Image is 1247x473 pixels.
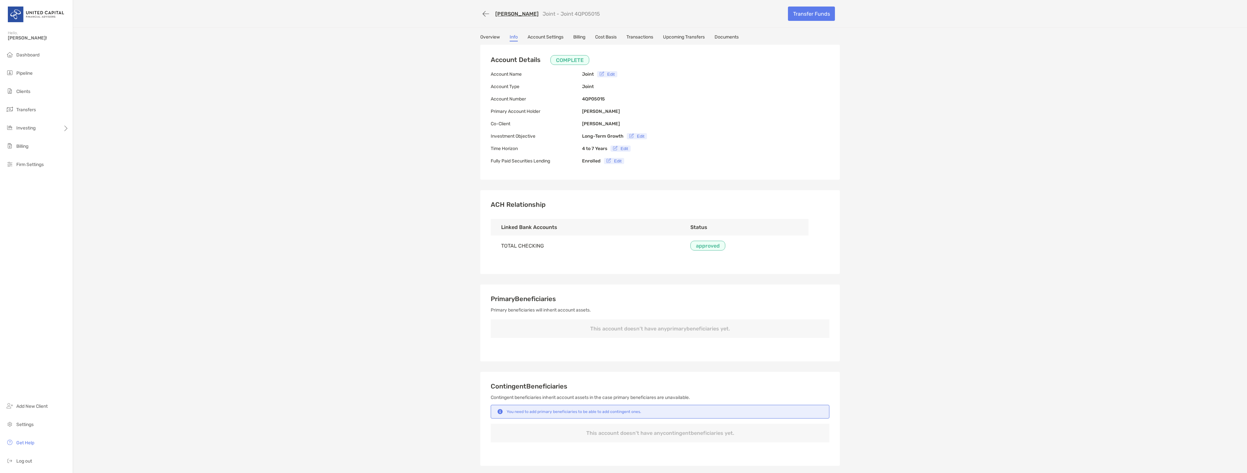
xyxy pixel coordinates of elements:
span: Dashboard [16,52,39,58]
p: This account doesn’t have any contingent beneficiaries yet. [491,424,829,442]
p: Primary beneficiaries will inherit account assets. [491,306,829,314]
span: Clients [16,89,30,94]
p: Joint - Joint 4QP05015 [543,11,600,17]
span: Log out [16,458,32,464]
b: [PERSON_NAME] [582,121,620,127]
img: Notification icon [496,409,504,414]
div: You need to add primary beneficiaries to be able to add contingent ones. [507,409,641,414]
span: Settings [16,422,34,427]
img: billing icon [6,142,14,150]
b: 4 to 7 Years [582,146,607,151]
a: Overview [480,34,500,41]
p: This account doesn’t have any primary beneficiaries yet. [491,319,829,338]
b: Joint [582,71,594,77]
span: Contingent Beneficiaries [491,382,567,390]
span: Investing [16,125,36,131]
p: Account Number [491,95,582,103]
img: settings icon [6,420,14,428]
a: Cost Basis [595,34,617,41]
a: Account Settings [528,34,563,41]
p: Account Name [491,70,582,78]
span: Get Help [16,440,34,446]
img: investing icon [6,124,14,131]
button: Edit [627,133,647,139]
img: transfers icon [6,105,14,113]
a: Transfer Funds [788,7,835,21]
span: [PERSON_NAME]! [8,35,69,41]
b: Long-Term Growth [582,133,623,139]
span: Add New Client [16,404,48,409]
p: Time Horizon [491,145,582,153]
img: clients icon [6,87,14,95]
button: Edit [610,145,631,152]
a: Billing [573,34,585,41]
th: Linked Bank Accounts [491,219,680,236]
p: Investment Objective [491,132,582,140]
img: dashboard icon [6,51,14,58]
img: pipeline icon [6,69,14,77]
a: Transactions [626,34,653,41]
p: Primary Account Holder [491,107,582,115]
b: [PERSON_NAME] [582,109,620,114]
img: get-help icon [6,438,14,446]
a: Upcoming Transfers [663,34,705,41]
button: Edit [604,158,624,164]
p: Fully Paid Securities Lending [491,157,582,165]
p: Account Type [491,83,582,91]
button: Edit [597,71,617,77]
span: Billing [16,144,28,149]
b: 4QP05015 [582,96,605,102]
p: approved [696,242,720,250]
p: COMPLETE [556,56,584,64]
a: Info [510,34,518,41]
img: firm-settings icon [6,160,14,168]
a: [PERSON_NAME] [495,11,539,17]
h3: ACH Relationship [491,201,829,208]
span: Pipeline [16,70,33,76]
a: Documents [715,34,739,41]
td: TOTAL CHECKING [491,236,680,256]
span: Firm Settings [16,162,44,167]
img: add_new_client icon [6,402,14,410]
b: Enrolled [582,158,601,164]
img: United Capital Logo [8,3,65,26]
b: Joint [582,84,594,89]
img: logout icon [6,457,14,465]
p: Contingent beneficiaries inherit account assets in the case primary beneficiares are unavailable. [491,393,829,402]
p: Co-Client [491,120,582,128]
h3: Account Details [491,55,589,65]
th: Status [680,219,808,236]
span: Primary Beneficiaries [491,295,556,303]
span: Transfers [16,107,36,113]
